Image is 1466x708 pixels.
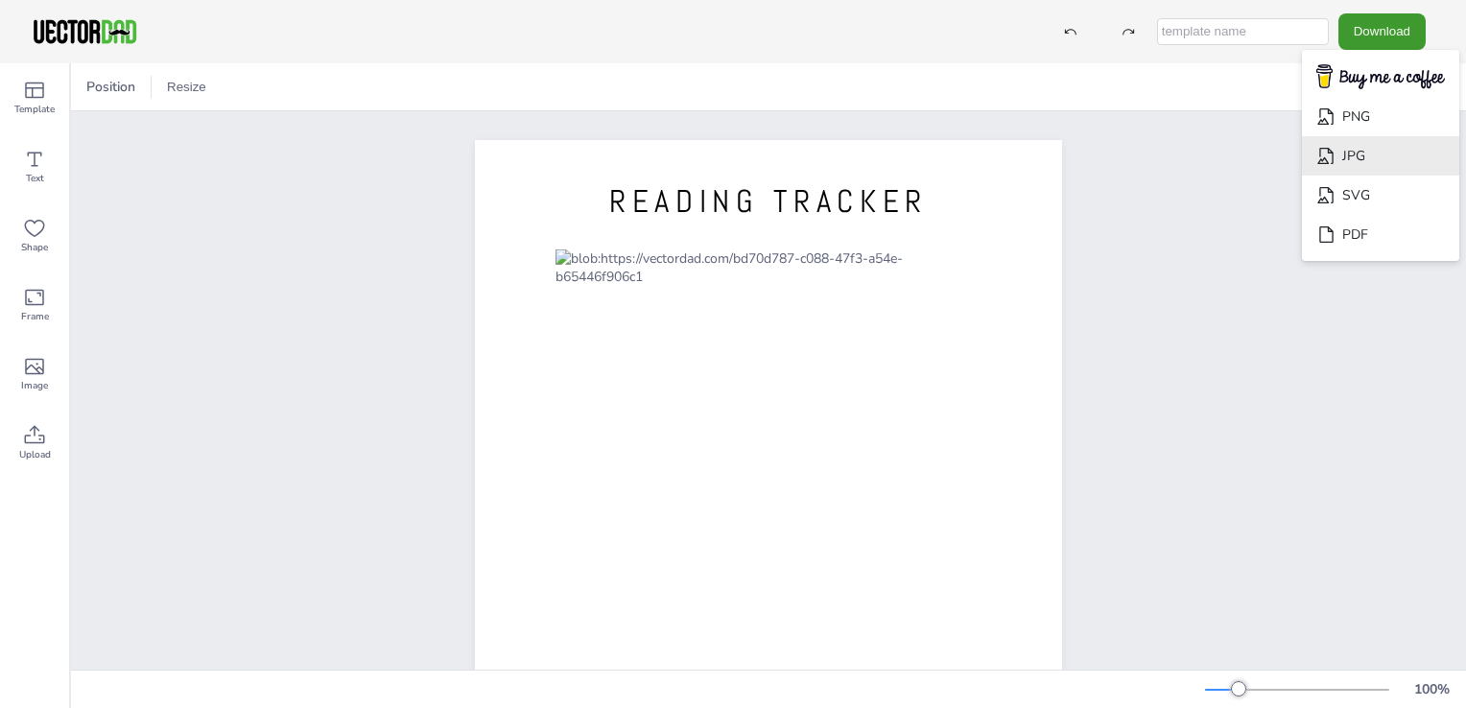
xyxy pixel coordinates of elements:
[609,181,928,222] span: READING TRACKER
[1157,18,1329,45] input: template name
[83,78,139,96] span: Position
[1302,136,1459,176] li: JPG
[21,378,48,393] span: Image
[1302,215,1459,254] li: PDF
[19,447,51,462] span: Upload
[21,309,49,324] span: Frame
[1302,50,1459,262] ul: Download
[1304,59,1457,96] img: buymecoffee.png
[31,17,139,46] img: VectorDad-1.png
[1338,13,1426,49] button: Download
[1302,97,1459,136] li: PNG
[159,72,214,103] button: Resize
[21,240,48,255] span: Shape
[26,171,44,186] span: Text
[14,102,55,117] span: Template
[1408,680,1454,698] div: 100 %
[1302,176,1459,215] li: SVG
